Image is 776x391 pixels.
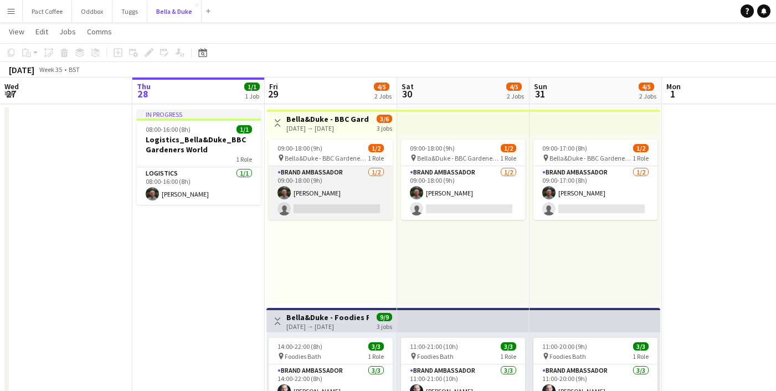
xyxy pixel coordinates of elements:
[500,352,516,361] span: 1 Role
[368,342,384,351] span: 3/3
[633,144,649,152] span: 1/2
[269,81,278,91] span: Fri
[147,1,202,22] button: Bella & Duke
[59,27,76,37] span: Jobs
[368,154,384,162] span: 1 Role
[532,88,547,100] span: 31
[639,83,654,91] span: 4/5
[269,140,393,220] app-job-card: 09:00-18:00 (9h)1/2 Bella&Duke - BBC Gardeners World1 RoleBrand Ambassador1/209:00-18:00 (9h)[PER...
[135,88,151,100] span: 28
[269,166,393,220] app-card-role: Brand Ambassador1/209:00-18:00 (9h)[PERSON_NAME]
[377,115,392,123] span: 3/6
[542,342,587,351] span: 11:00-20:00 (9h)
[417,154,500,162] span: Bella&Duke - BBC Gardeners World
[285,154,368,162] span: Bella&Duke - BBC Gardeners World
[549,352,586,361] span: Foodies Bath
[55,24,80,39] a: Jobs
[245,92,259,100] div: 1 Job
[31,24,53,39] a: Edit
[401,166,525,220] app-card-role: Brand Ambassador1/209:00-18:00 (9h)[PERSON_NAME]
[639,92,656,100] div: 2 Jobs
[137,110,261,205] app-job-card: In progress08:00-16:00 (8h)1/1Logistics_Bella&Duke_BBC Gardeners World1 RoleLogistics1/108:00-16:...
[401,140,525,220] app-job-card: 09:00-18:00 (9h)1/2 Bella&Duke - BBC Gardeners World1 RoleBrand Ambassador1/209:00-18:00 (9h)[PER...
[666,81,681,91] span: Mon
[112,1,147,22] button: Tuggs
[137,81,151,91] span: Thu
[237,125,252,133] span: 1/1
[268,88,278,100] span: 29
[87,27,112,37] span: Comms
[286,312,369,322] h3: Bella&Duke - Foodies Fest ([GEOGRAPHIC_DATA])
[506,83,522,91] span: 4/5
[244,83,260,91] span: 1/1
[137,167,261,205] app-card-role: Logistics1/108:00-16:00 (8h)[PERSON_NAME]
[3,88,19,100] span: 27
[534,81,547,91] span: Sun
[368,352,384,361] span: 1 Role
[633,352,649,361] span: 1 Role
[286,114,369,124] h3: Bella&Duke - BBC Gardeners World
[501,144,516,152] span: 1/2
[633,154,649,162] span: 1 Role
[35,27,48,37] span: Edit
[417,352,454,361] span: Foodies Bath
[23,1,72,22] button: Pact Coffee
[286,124,369,132] div: [DATE] → [DATE]
[286,322,369,331] div: [DATE] → [DATE]
[236,155,252,163] span: 1 Role
[4,24,29,39] a: View
[137,135,261,155] h3: Logistics_Bella&Duke_BBC Gardeners World
[9,64,34,75] div: [DATE]
[633,342,649,351] span: 3/3
[83,24,116,39] a: Comms
[374,92,392,100] div: 2 Jobs
[137,110,261,119] div: In progress
[368,144,384,152] span: 1/2
[549,154,633,162] span: Bella&Duke - BBC Gardeners World
[410,342,458,351] span: 11:00-21:00 (10h)
[9,27,24,37] span: View
[277,342,322,351] span: 14:00-22:00 (8h)
[533,166,657,220] app-card-role: Brand Ambassador1/209:00-17:00 (8h)[PERSON_NAME]
[377,123,392,132] div: 3 jobs
[402,81,414,91] span: Sat
[285,352,321,361] span: Foodies Bath
[410,144,455,152] span: 09:00-18:00 (9h)
[146,125,191,133] span: 08:00-16:00 (8h)
[377,321,392,331] div: 3 jobs
[400,88,414,100] span: 30
[374,83,389,91] span: 4/5
[277,144,322,152] span: 09:00-18:00 (9h)
[507,92,524,100] div: 2 Jobs
[500,154,516,162] span: 1 Role
[4,81,19,91] span: Wed
[377,313,392,321] span: 9/9
[542,144,587,152] span: 09:00-17:00 (8h)
[72,1,112,22] button: Oddbox
[37,65,64,74] span: Week 35
[501,342,516,351] span: 3/3
[69,65,80,74] div: BST
[533,140,657,220] app-job-card: 09:00-17:00 (8h)1/2 Bella&Duke - BBC Gardeners World1 RoleBrand Ambassador1/209:00-17:00 (8h)[PER...
[665,88,681,100] span: 1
